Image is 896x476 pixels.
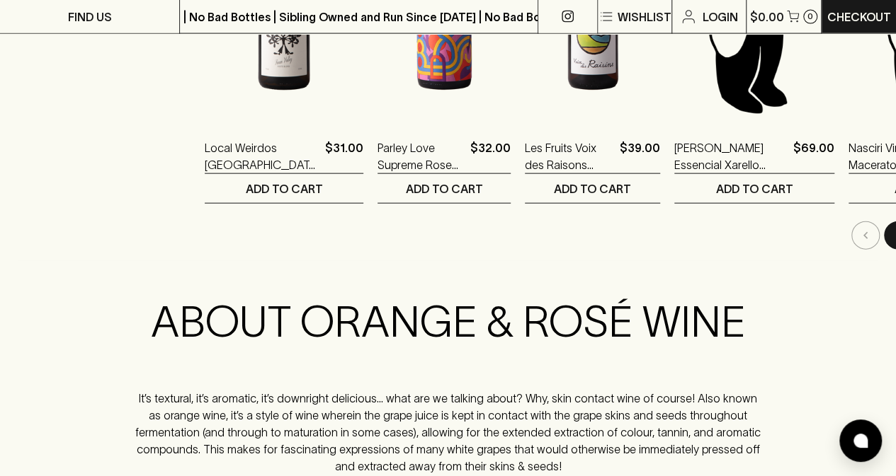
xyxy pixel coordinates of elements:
[378,139,465,173] a: Parley Love Supreme Rose 2024
[406,180,483,197] p: ADD TO CART
[246,180,323,197] p: ADD TO CART
[750,8,784,25] p: $0.00
[470,139,511,173] p: $32.00
[325,139,363,173] p: $31.00
[525,174,660,203] button: ADD TO CART
[703,8,738,25] p: Login
[554,180,631,197] p: ADD TO CART
[620,139,660,173] p: $39.00
[378,174,511,203] button: ADD TO CART
[716,180,793,197] p: ADD TO CART
[854,434,868,448] img: bubble-icon
[135,296,762,347] h2: ABOUT ORANGE & ROSÉ WINE
[205,174,363,203] button: ADD TO CART
[674,139,788,173] a: [PERSON_NAME] Essencial Xarello 2022
[827,8,891,25] p: Checkout
[674,174,834,203] button: ADD TO CART
[793,139,834,173] p: $69.00
[135,390,762,475] p: It’s textural, it’s aromatic, it’s downright delicious... what are we talking about? Why, skin co...
[618,8,671,25] p: Wishlist
[525,139,614,173] a: Les Fruits Voix des Raisons Shiraz Cinsault Rose 2023
[68,8,112,25] p: FIND US
[205,139,319,173] a: Local Weirdos [GEOGRAPHIC_DATA][PERSON_NAME] 2023
[807,13,813,21] p: 0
